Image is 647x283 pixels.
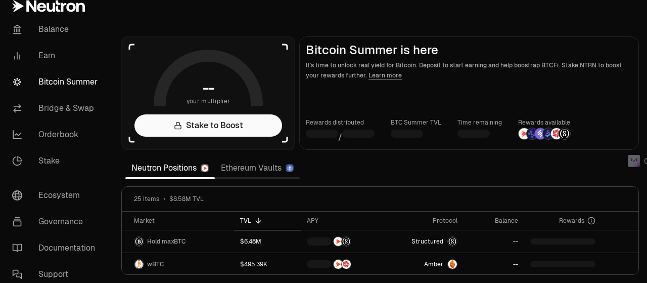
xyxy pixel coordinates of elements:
[169,195,204,203] span: $8.58M TVL
[518,117,571,128] p: Rewards available
[215,158,300,178] a: Ethereum Vaults
[234,253,300,275] a: $495.39K
[301,253,385,275] a: NTRNMars Fragments
[4,182,109,209] a: Ecosystem
[385,253,464,275] a: AmberAmber
[527,128,538,139] img: EtherFi Points
[122,253,234,275] a: wBTC LogowBTC
[4,43,109,69] a: Earn
[342,237,351,246] img: Structured Points
[307,217,379,225] div: APY
[519,128,530,139] img: NTRN
[306,117,375,128] p: Rewards distributed
[559,128,570,139] img: Structured Points
[559,217,584,225] span: Rewards
[147,260,164,268] span: wBTC
[287,165,293,172] img: Ethereum Logo
[464,253,524,275] a: --
[301,230,385,253] a: NTRNStructured Points
[464,230,524,253] a: --
[4,16,109,43] a: Balance
[342,260,351,269] img: Mars Fragments
[240,217,294,225] div: TVL
[134,217,228,225] div: Market
[306,43,632,57] h2: Bitcoin Summer is here
[307,259,379,269] button: NTRNMars Fragments
[4,69,109,95] a: Bitcoin Summer
[125,158,215,178] a: Neutron Positions
[187,96,230,106] span: your multiplier
[134,114,282,137] a: Stake to Boost
[4,235,109,261] a: Documentation
[334,237,343,246] img: NTRN
[307,236,379,247] button: NTRNStructured Points
[4,209,109,235] a: Governance
[448,260,457,269] img: Amber
[147,237,186,246] span: Hold maxBTC
[551,128,562,139] img: Mars Fragments
[368,71,402,79] a: Learn more
[134,237,144,246] img: maxBTC Logo
[334,260,343,269] img: NTRN
[470,217,518,225] div: Balance
[134,195,159,203] span: 25 items
[4,95,109,122] a: Bridge & Swap
[391,217,457,225] div: Protocol
[457,117,502,128] p: Time remaining
[240,237,261,246] div: $6.48M
[306,60,632,80] p: It's time to unlock real yield for Bitcoin. Deposit to start earning and help boostrap BTCFi. Sta...
[543,128,554,139] img: Bedrock Diamonds
[234,230,300,253] a: $6.48M
[122,230,234,253] a: maxBTC LogoHold maxBTC
[240,260,267,268] div: $495.39K
[411,237,443,246] span: Structured
[202,165,208,172] img: Neutron Logo
[385,230,464,253] a: StructuredmaxBTC
[203,80,214,96] h1: --
[424,260,443,268] span: Amber
[134,260,144,269] img: wBTC Logo
[4,122,109,148] a: Orderbook
[391,117,441,128] p: BTC Summer TVL
[306,128,375,143] div: /
[4,148,109,174] a: Stake
[448,237,457,246] img: maxBTC
[535,128,546,139] img: Solv Points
